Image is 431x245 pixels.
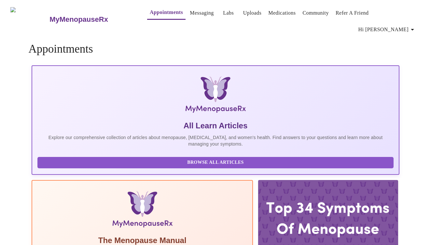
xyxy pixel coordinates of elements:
img: Menopause Manual [71,191,214,230]
button: Labs [218,6,239,19]
a: MyMenopauseRx [49,8,134,31]
button: Community [300,6,331,19]
button: Appointments [147,6,186,20]
a: Appointments [150,8,183,17]
a: Uploads [243,8,262,18]
button: Uploads [241,6,264,19]
a: Refer a Friend [336,8,369,18]
button: Refer a Friend [333,6,371,19]
button: Medications [266,6,298,19]
a: Labs [223,8,234,18]
button: Hi [PERSON_NAME] [356,23,419,36]
img: MyMenopauseRx Logo [10,7,49,32]
button: Messaging [187,6,216,19]
h3: MyMenopauseRx [49,15,108,24]
span: Hi [PERSON_NAME] [358,25,416,34]
a: Messaging [190,8,214,18]
h4: Appointments [28,43,402,56]
img: MyMenopauseRx Logo [93,76,338,115]
button: Browse All Articles [37,157,393,168]
a: Medications [268,8,296,18]
a: Browse All Articles [37,159,395,165]
h5: All Learn Articles [37,121,393,131]
p: Explore our comprehensive collection of articles about menopause, [MEDICAL_DATA], and women's hea... [37,134,393,147]
span: Browse All Articles [44,159,387,167]
a: Community [302,8,329,18]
